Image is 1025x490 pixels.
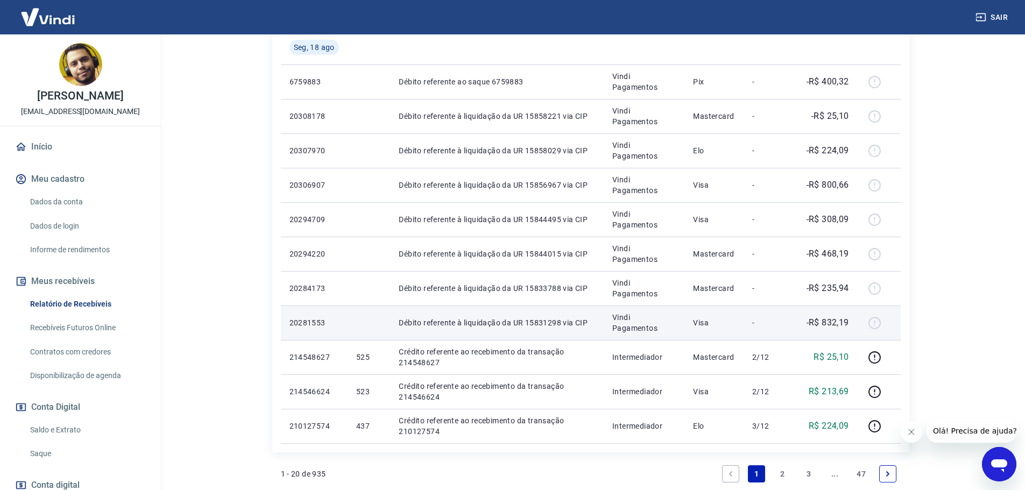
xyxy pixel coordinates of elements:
a: Next page [879,465,896,482]
p: Visa [693,214,735,225]
p: 214546624 [289,386,339,397]
p: 20294709 [289,214,339,225]
a: Saque [26,443,148,465]
p: - [752,214,784,225]
a: Saldo e Extrato [26,419,148,441]
p: Débito referente à liquidação da UR 15858029 via CIP [399,145,595,156]
p: Visa [693,317,735,328]
p: -R$ 468,19 [807,247,849,260]
p: 210127574 [289,421,339,431]
span: Seg, 18 ago [294,42,335,53]
a: Jump forward [826,465,844,482]
a: Previous page [722,465,739,482]
p: Débito referente à liquidação da UR 15833788 via CIP [399,283,595,294]
p: Elo [693,145,735,156]
p: 2/12 [752,352,784,363]
p: Visa [693,386,735,397]
p: R$ 213,69 [809,385,849,398]
p: - [752,76,784,87]
p: Débito referente à liquidação da UR 15831298 via CIP [399,317,595,328]
p: - [752,180,784,190]
ul: Pagination [718,461,901,487]
p: 6759883 [289,76,339,87]
p: Débito referente à liquidação da UR 15856967 via CIP [399,180,595,190]
iframe: Fechar mensagem [901,421,922,443]
a: Início [13,135,148,159]
span: Olá! Precisa de ajuda? [6,8,90,16]
p: Intermediador [612,386,676,397]
p: [PERSON_NAME] [37,90,123,102]
img: Vindi [13,1,83,33]
p: -R$ 800,66 [807,179,849,191]
iframe: Botão para abrir a janela de mensagens [982,447,1016,481]
a: Page 2 [774,465,791,482]
p: Débito referente à liquidação da UR 15844495 via CIP [399,214,595,225]
p: 3/12 [752,421,784,431]
p: Mastercard [693,248,735,259]
p: 214548627 [289,352,339,363]
p: Vindi Pagamentos [612,312,676,333]
p: - [752,283,784,294]
iframe: Mensagem da empresa [927,419,1016,443]
p: 20306907 [289,180,339,190]
p: Mastercard [693,352,735,363]
a: Recebíveis Futuros Online [26,317,148,339]
p: [EMAIL_ADDRESS][DOMAIN_NAME] [21,106,140,117]
p: - [752,111,784,122]
button: Conta Digital [13,395,148,419]
p: -R$ 400,32 [807,75,849,88]
p: 525 [356,352,381,363]
p: R$ 224,09 [809,420,849,432]
p: Vindi Pagamentos [612,243,676,265]
p: Débito referente à liquidação da UR 15858221 via CIP [399,111,595,122]
p: -R$ 832,19 [807,316,849,329]
p: 20307970 [289,145,339,156]
p: 20284173 [289,283,339,294]
p: 20281553 [289,317,339,328]
a: Page 1 is your current page [748,465,765,482]
p: Débito referente ao saque 6759883 [399,76,595,87]
p: 523 [356,386,381,397]
p: Intermediador [612,352,676,363]
p: Vindi Pagamentos [612,140,676,161]
button: Meu cadastro [13,167,148,191]
button: Meus recebíveis [13,269,148,293]
p: Mastercard [693,283,735,294]
button: Sair [973,8,1012,27]
p: Vindi Pagamentos [612,278,676,299]
a: Dados de login [26,215,148,237]
p: -R$ 308,09 [807,213,849,226]
p: 2/12 [752,386,784,397]
p: Vindi Pagamentos [612,71,676,93]
p: Intermediador [612,421,676,431]
p: 437 [356,421,381,431]
p: -R$ 235,94 [807,282,849,295]
a: Relatório de Recebíveis [26,293,148,315]
p: Crédito referente ao recebimento da transação 214546624 [399,381,595,402]
p: R$ 25,10 [814,351,849,364]
a: Dados da conta [26,191,148,213]
a: Contratos com credores [26,341,148,363]
p: Pix [693,76,735,87]
p: - [752,317,784,328]
img: e7c2a1f0-a312-47b3-b723-9594a28638e2.jpeg [59,43,102,86]
p: 20294220 [289,248,339,259]
a: Disponibilização de agenda [26,365,148,387]
p: Mastercard [693,111,735,122]
p: 20308178 [289,111,339,122]
p: Crédito referente ao recebimento da transação 214548627 [399,346,595,368]
p: 1 - 20 de 935 [281,468,326,479]
p: -R$ 25,10 [811,110,849,123]
p: Elo [693,421,735,431]
a: Page 3 [800,465,817,482]
p: Visa [693,180,735,190]
p: Crédito referente ao recebimento da transação 210127574 [399,415,595,437]
p: Vindi Pagamentos [612,105,676,127]
p: - [752,248,784,259]
p: - [752,145,784,156]
p: -R$ 224,09 [807,144,849,157]
p: Vindi Pagamentos [612,174,676,196]
p: Débito referente à liquidação da UR 15844015 via CIP [399,248,595,259]
a: Informe de rendimentos [26,239,148,261]
p: Vindi Pagamentos [612,209,676,230]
